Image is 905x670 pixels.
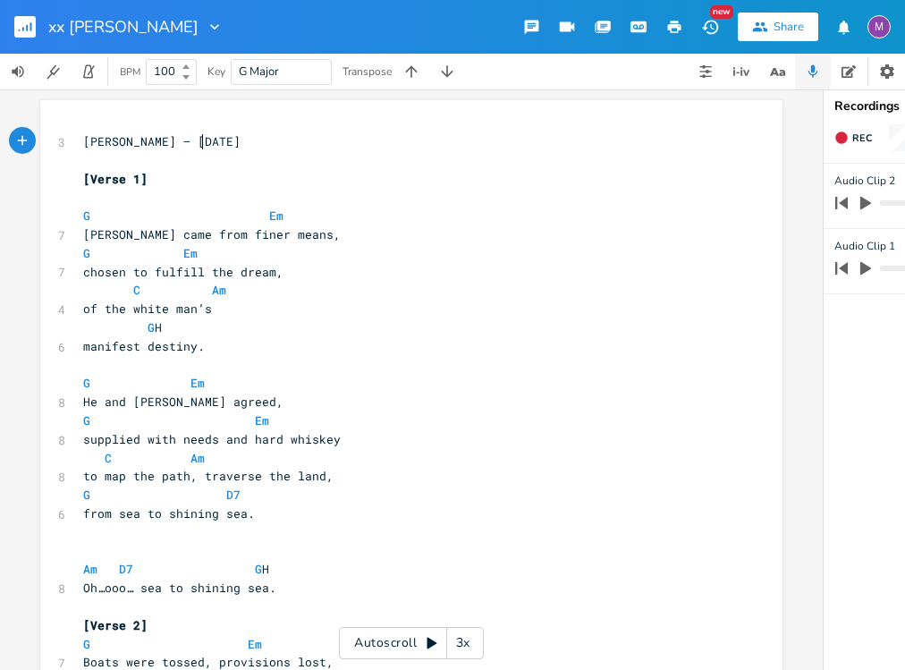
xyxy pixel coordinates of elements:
span: Am [190,450,205,466]
span: G [255,561,262,577]
span: G Major [239,64,279,80]
span: [PERSON_NAME] – [DATE] [83,133,241,149]
div: Autoscroll [339,627,484,659]
span: H [83,561,269,577]
div: New [710,5,733,19]
span: manifest destiny. [83,338,205,354]
button: M [867,6,891,47]
span: from sea to shining sea. [83,505,255,522]
span: supplied with needs and hard whiskey [83,431,341,447]
span: of the white man’s [83,301,212,317]
span: G [83,412,90,428]
span: [Verse 1] [83,171,148,187]
span: G [83,636,90,652]
span: Em [269,208,283,224]
span: He and [PERSON_NAME] agreed, [83,394,283,410]
button: Share [738,13,818,41]
span: C [105,450,112,466]
span: Audio Clip 2 [834,173,895,190]
span: G [83,487,90,503]
span: xx [PERSON_NAME] [48,19,199,35]
span: Em [248,636,262,652]
span: G [83,245,90,261]
span: Audio Clip 1 [834,238,895,255]
div: BPM [120,67,140,77]
span: G [83,208,90,224]
button: Rec [827,123,879,152]
span: Em [183,245,198,261]
div: 3x [447,627,479,659]
span: H [83,319,162,335]
span: D7 [119,561,133,577]
div: melindameshad [867,15,891,38]
span: chosen to fulfill the dream, [83,264,283,280]
div: Key [207,66,225,77]
span: C [133,282,140,298]
span: Oh…ooo… sea to shining sea. [83,580,276,596]
span: Am [212,282,226,298]
span: to map the path, traverse the land, [83,468,334,484]
div: Transpose [343,66,392,77]
span: [PERSON_NAME] came from finer means, [83,226,341,242]
span: Rec [852,131,872,145]
span: Boats were tossed, provisions lost, [83,654,334,670]
div: Share [774,19,804,35]
span: [Verse 2] [83,617,148,633]
span: Am [83,561,97,577]
span: D7 [226,487,241,503]
span: G [148,319,155,335]
button: New [692,11,728,43]
span: Em [255,412,269,428]
span: G [83,375,90,391]
span: Em [190,375,205,391]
